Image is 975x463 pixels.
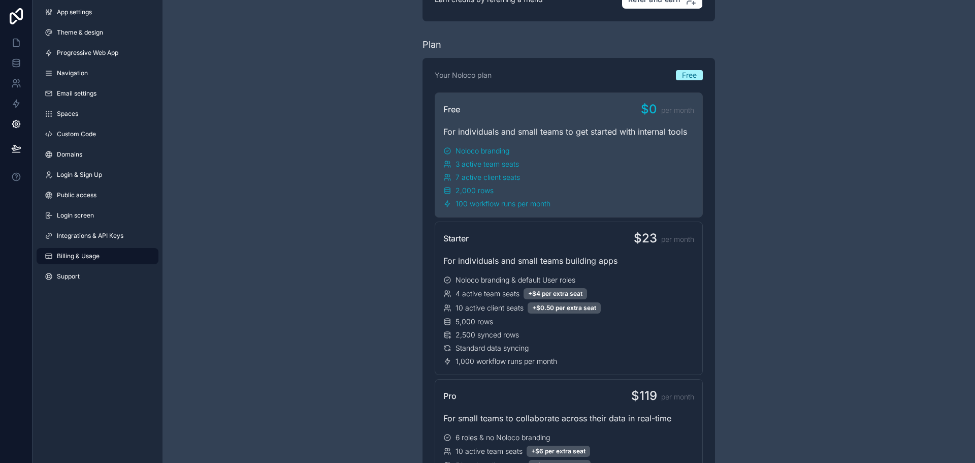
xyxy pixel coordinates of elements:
a: Login & Sign Up [37,167,158,183]
a: Support [37,268,158,285]
span: Email settings [57,89,96,98]
span: Pro [443,390,457,402]
span: 10 active team seats [456,446,523,456]
span: per month [661,105,694,115]
div: +$0.50 per extra seat [528,302,601,314]
span: Free [443,103,460,115]
span: Domains [57,150,82,159]
a: Integrations & API Keys [37,228,158,244]
a: Spaces [37,106,158,122]
span: Integrations & API Keys [57,232,123,240]
span: Custom Code [57,130,96,138]
span: 100 workflow runs per month [456,199,550,209]
span: 7 active client seats [456,172,520,182]
a: Custom Code [37,126,158,142]
span: Billing & Usage [57,252,100,260]
div: For small teams to collaborate across their data in real-time [443,412,694,424]
a: Navigation [37,65,158,81]
span: per month [661,392,694,402]
span: Noloco branding [456,146,509,156]
span: 6 roles & no Noloco branding [456,433,550,443]
span: Progressive Web App [57,49,118,57]
span: $23 [634,230,657,246]
span: 5,000 rows [456,317,493,327]
span: Free [682,70,697,80]
a: Login screen [37,207,158,224]
a: Public access [37,187,158,203]
a: App settings [37,4,158,20]
span: App settings [57,8,92,16]
span: Support [57,272,80,281]
div: For individuals and small teams to get started with internal tools [443,126,694,138]
span: 1,000 workflow runs per month [456,356,557,366]
span: $0 [641,101,657,117]
span: per month [661,234,694,244]
span: Theme & design [57,28,103,37]
a: Email settings [37,85,158,102]
span: 2,000 rows [456,186,494,196]
span: 2,500 synced rows [456,330,519,340]
a: Billing & Usage [37,248,158,264]
span: Standard data syncing [456,343,529,353]
span: Login screen [57,211,94,220]
span: Public access [57,191,96,199]
span: Navigation [57,69,88,77]
span: Spaces [57,110,78,118]
a: Theme & design [37,24,158,41]
span: Starter [443,232,469,244]
a: Progressive Web App [37,45,158,61]
span: 3 active team seats [456,159,519,169]
div: For individuals and small teams building apps [443,255,694,267]
a: Domains [37,146,158,163]
span: 10 active client seats [456,303,524,313]
div: +$4 per extra seat [524,288,587,299]
span: Noloco branding & default User roles [456,275,575,285]
span: 4 active team seats [456,289,519,299]
span: $119 [631,388,657,404]
span: Login & Sign Up [57,171,102,179]
p: Your Noloco plan [435,70,492,80]
div: +$6 per extra seat [527,446,590,457]
div: Plan [422,38,441,52]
